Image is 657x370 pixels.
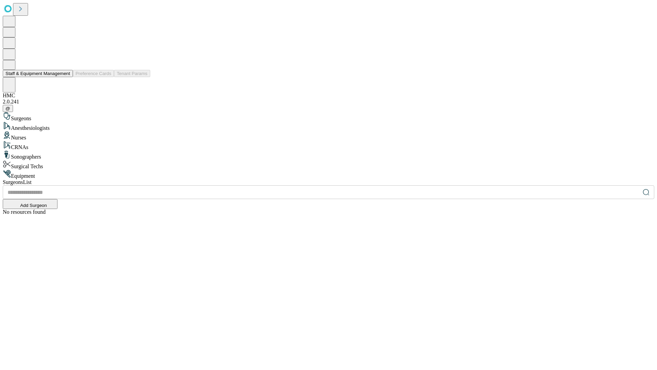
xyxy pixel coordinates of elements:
[3,70,73,77] button: Staff & Equipment Management
[3,209,654,215] div: No resources found
[3,112,654,122] div: Surgeons
[3,131,654,141] div: Nurses
[3,179,654,185] div: Surgeons List
[3,105,13,112] button: @
[3,150,654,160] div: Sonographers
[114,70,150,77] button: Tenant Params
[3,141,654,150] div: CRNAs
[3,160,654,170] div: Surgical Techs
[3,99,654,105] div: 2.0.241
[20,203,47,208] span: Add Surgeon
[5,106,10,111] span: @
[73,70,114,77] button: Preference Cards
[3,92,654,99] div: HMC
[3,199,57,209] button: Add Surgeon
[3,170,654,179] div: Equipment
[3,122,654,131] div: Anesthesiologists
